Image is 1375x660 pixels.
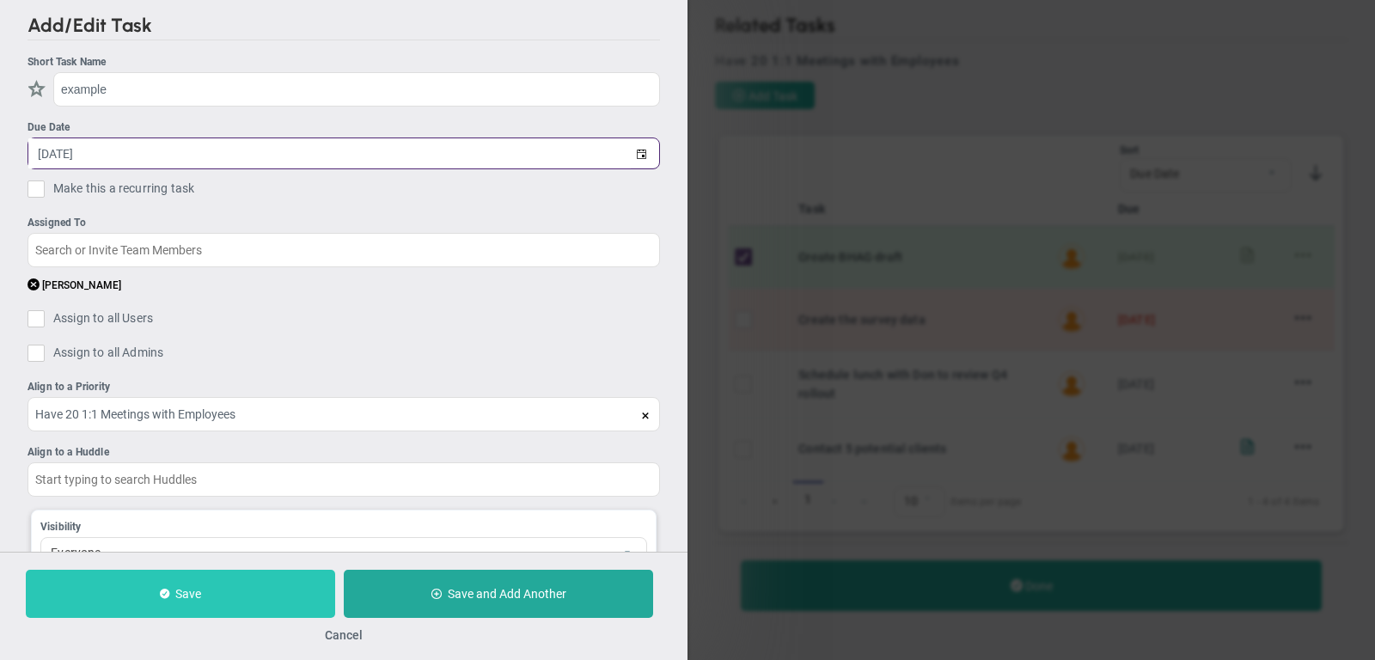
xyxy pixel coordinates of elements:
button: Save and Add Another [344,570,653,618]
div: Short Task Name [27,54,656,70]
span: Save and Add Another [448,587,566,601]
div: Align to a Priority [27,379,656,395]
span: Assign to all Users [53,310,153,332]
input: Short Task Name [53,72,660,107]
input: Start typing to search Huddles [27,462,660,497]
span: Make this a recurring task [53,180,194,202]
div: Assigned To [27,215,656,231]
span: Everyone [41,538,617,567]
span: select [630,138,659,168]
h2: Add/Edit Task [27,14,660,40]
span: clear [660,407,679,421]
span: Assign to all Admins [53,345,163,366]
input: Start typing to search Priorities [27,397,660,431]
button: [PERSON_NAME] [27,277,121,293]
button: Save [26,570,335,618]
span: Save [175,587,201,601]
span: [PERSON_NAME] [42,279,121,291]
input: Search or Invite Team Members [27,233,660,267]
div: Align to a Huddle [27,444,656,461]
span: select [617,538,646,567]
button: Cancel [325,628,363,642]
div: Due Date [27,119,656,136]
div: Visibility [40,519,643,535]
